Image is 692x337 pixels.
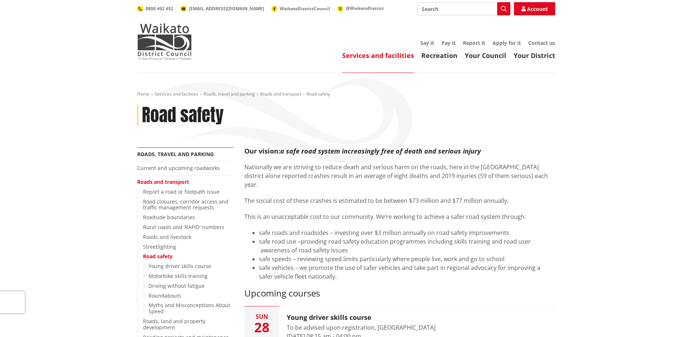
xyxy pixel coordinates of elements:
[287,314,436,322] h3: Young driver skills course
[417,2,510,15] input: Search input
[244,212,555,221] p: This is an unacceptable cost to our community. We’re working to achieve a safer road system through:
[143,233,191,240] a: Roads and livestock
[342,51,414,60] a: Services and facilities
[463,39,485,46] a: Report it
[244,196,555,205] p: The social cost of these crashes is estimated to be between $73 million and $77 million annually.
[528,39,555,46] a: Contact us
[143,198,228,211] a: Road closures, corridor access and traffic management requests
[337,5,384,11] a: @WaikatoDistrict
[514,2,555,15] a: Account
[148,263,211,270] a: Young driver skills course
[204,91,255,97] a: Roads, travel and parking
[143,318,205,331] a: Roads, land and property development
[259,263,555,281] li: safe vehicles – we promote the use of safer vehicles and take part in regional advocacy for impro...
[514,51,555,60] a: Your District
[441,39,456,46] a: Pay it
[142,105,224,126] h1: Road safety
[287,323,436,332] div: To be advised upon registration, [GEOGRAPHIC_DATA]
[181,5,264,12] a: [EMAIL_ADDRESS][DOMAIN_NAME]
[143,188,220,195] a: Report a road or footpath issue
[148,282,205,289] a: Driving without fatigue
[280,147,481,155] em: a safe road system increasingly free of death and serious injury
[143,253,173,260] a: Road safety
[259,237,555,255] li: safe road use –providing road safety education programmes including skills training and road user...
[278,147,280,155] strong: :
[137,164,220,171] a: Current and upcoming roadworks
[259,255,555,263] li: safe speeds – reviewing speed limits particularly where people live, work and go to school
[155,91,198,97] a: Services and facilities
[189,5,264,12] span: [EMAIL_ADDRESS][DOMAIN_NAME]
[137,5,173,12] a: 0800 492 452
[143,214,195,221] a: Roadside boundaries
[306,91,330,97] span: Road safety
[244,163,555,189] p: Nationally we are striving to reduce death and serious harm on the roads, here in the [GEOGRAPHIC...
[259,228,555,237] li: safe roads and roadsides – investing over $3 million annually on road safety improvements
[143,224,224,231] a: Rural roads and 'RAPID' numbers
[280,5,330,12] span: WaikatoDistrictCouncil
[137,91,150,97] a: Home
[244,288,555,299] h3: Upcoming courses
[148,302,230,315] a: Myths and Misconceptions About Speed
[146,5,173,12] span: 0800 492 452
[465,51,506,60] a: Your Council
[148,292,181,299] a: Roundabouts
[143,243,176,250] a: Streetlighting
[137,151,214,158] a: Roads, travel and parking
[137,23,192,60] img: Waikato District Council - Te Kaunihera aa Takiwaa o Waikato
[137,178,189,185] a: Roads and transport
[492,39,521,46] a: Apply for it
[271,5,330,12] a: WaikatoDistrictCouncil
[244,314,279,319] div: Sun
[420,39,434,46] a: Say it
[148,272,208,279] a: Motorbike skills training
[244,321,279,334] div: 28
[421,51,457,60] a: Recreation
[260,91,301,97] a: Roads and transport
[244,147,278,155] strong: Our vision
[137,91,555,97] nav: breadcrumb
[346,5,384,11] span: @WaikatoDistrict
